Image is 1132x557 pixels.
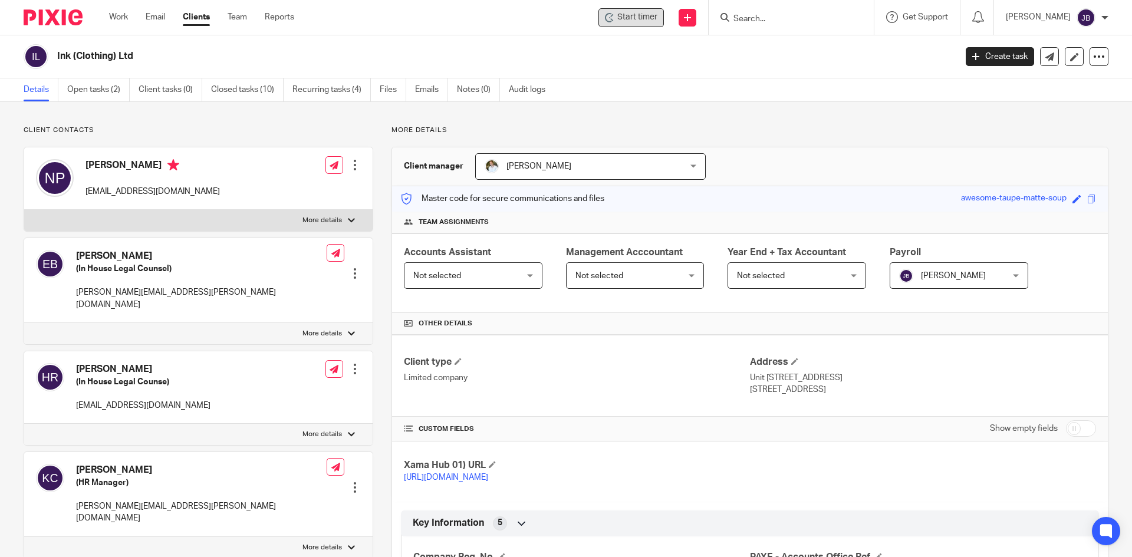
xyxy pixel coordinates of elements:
[404,459,750,472] h4: Xama Hub 01) URL
[24,9,83,25] img: Pixie
[57,50,770,62] h2: Ink (Clothing) Ltd
[36,250,64,278] img: svg%3E
[76,500,327,525] p: [PERSON_NAME][EMAIL_ADDRESS][PERSON_NAME][DOMAIN_NAME]
[292,78,371,101] a: Recurring tasks (4)
[24,126,373,135] p: Client contacts
[391,126,1108,135] p: More details
[419,319,472,328] span: Other details
[1077,8,1095,27] img: svg%3E
[404,160,463,172] h3: Client manager
[903,13,948,21] span: Get Support
[404,248,491,257] span: Accounts Assistant
[498,517,502,529] span: 5
[380,78,406,101] a: Files
[24,78,58,101] a: Details
[302,543,342,552] p: More details
[36,464,64,492] img: svg%3E
[575,272,623,280] span: Not selected
[76,250,327,262] h4: [PERSON_NAME]
[961,192,1067,206] div: awesome-taupe-matte-soup
[302,216,342,225] p: More details
[737,272,785,280] span: Not selected
[966,47,1034,66] a: Create task
[890,248,921,257] span: Payroll
[1006,11,1071,23] p: [PERSON_NAME]
[732,14,838,25] input: Search
[617,11,657,24] span: Start timer
[509,78,554,101] a: Audit logs
[36,159,74,197] img: svg%3E
[404,424,750,434] h4: CUSTOM FIELDS
[76,464,327,476] h4: [PERSON_NAME]
[506,162,571,170] span: [PERSON_NAME]
[139,78,202,101] a: Client tasks (0)
[36,363,64,391] img: svg%3E
[67,78,130,101] a: Open tasks (2)
[419,217,489,227] span: Team assignments
[183,11,210,23] a: Clients
[413,272,461,280] span: Not selected
[265,11,294,23] a: Reports
[921,272,986,280] span: [PERSON_NAME]
[76,376,210,388] h5: (In House Legal Counse)
[76,400,210,411] p: [EMAIL_ADDRESS][DOMAIN_NAME]
[146,11,165,23] a: Email
[211,78,284,101] a: Closed tasks (10)
[228,11,247,23] a: Team
[457,78,500,101] a: Notes (0)
[85,159,220,174] h4: [PERSON_NAME]
[76,363,210,375] h4: [PERSON_NAME]
[485,159,499,173] img: sarah-royle.jpg
[76,477,327,489] h5: (HR Manager)
[750,384,1096,395] p: [STREET_ADDRESS]
[24,44,48,69] img: svg%3E
[413,517,484,529] span: Key Information
[750,356,1096,368] h4: Address
[401,193,604,205] p: Master code for secure communications and files
[404,473,488,482] a: [URL][DOMAIN_NAME]
[728,248,846,257] span: Year End + Tax Accountant
[85,186,220,197] p: [EMAIL_ADDRESS][DOMAIN_NAME]
[76,263,327,275] h5: (In House Legal Counsel)
[598,8,664,27] div: Ink (Clothing) Ltd
[566,248,683,257] span: Management Acccountant
[76,286,327,311] p: [PERSON_NAME][EMAIL_ADDRESS][PERSON_NAME][DOMAIN_NAME]
[302,329,342,338] p: More details
[302,430,342,439] p: More details
[404,356,750,368] h4: Client type
[109,11,128,23] a: Work
[404,372,750,384] p: Limited company
[899,269,913,283] img: svg%3E
[415,78,448,101] a: Emails
[750,372,1096,384] p: Unit [STREET_ADDRESS]
[990,423,1058,434] label: Show empty fields
[167,159,179,171] i: Primary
